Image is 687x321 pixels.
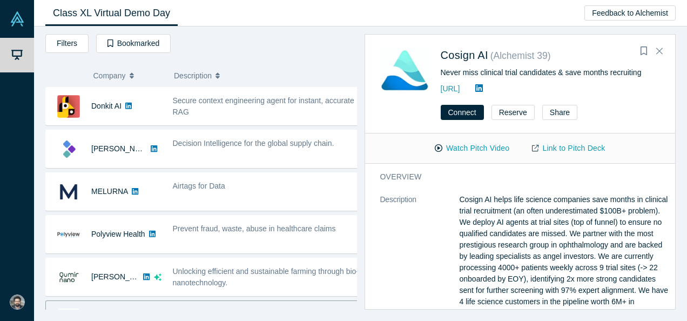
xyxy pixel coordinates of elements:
[441,49,488,61] a: Cosign AI
[57,223,80,246] img: Polyview Health's Logo
[651,43,668,60] button: Close
[10,11,25,26] img: Alchemist Vault Logo
[491,105,535,120] button: Reserve
[173,96,354,116] span: Secure context engineering agent for instant, accurate RAG
[93,64,126,87] span: Company
[173,267,359,287] span: Unlocking efficient and sustainable farming through bio-nanotechnology.
[10,295,25,310] img: Rajeev Krishnan's Account
[173,139,334,148] span: Decision Intelligence for the global supply chain.
[154,273,161,281] svg: dsa ai sparkles
[96,34,171,53] button: Bookmarked
[91,230,145,238] a: Polyview Health
[542,105,577,120] button: Share
[57,180,80,203] img: MELURNA's Logo
[93,64,163,87] button: Company
[91,272,153,281] a: [PERSON_NAME]
[441,105,484,120] button: Connect
[380,46,429,96] img: Cosign AI's Logo
[57,138,80,160] img: Kimaru AI's Logo
[173,224,336,233] span: Prevent fraud, waste, abuse in healthcare claims
[57,95,80,118] img: Donkit AI's Logo
[636,44,651,59] button: Bookmark
[521,139,616,158] a: Link to Pitch Deck
[91,144,153,153] a: [PERSON_NAME]
[91,102,122,110] a: Donkit AI
[91,187,128,196] a: MELURNA
[174,64,212,87] span: Description
[45,34,89,53] button: Filters
[490,50,551,61] small: ( Alchemist 39 )
[173,182,225,190] span: Airtags for Data
[57,266,80,289] img: Qumir Nano's Logo
[380,171,654,183] h3: overview
[174,64,349,87] button: Description
[441,84,460,93] a: [URL]
[441,67,661,78] div: Never miss clinical trial candidates & save months recruiting
[423,139,521,158] button: Watch Pitch Video
[45,1,178,26] a: Class XL Virtual Demo Day
[584,5,676,21] button: Feedback to Alchemist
